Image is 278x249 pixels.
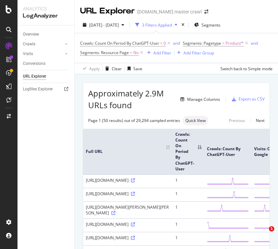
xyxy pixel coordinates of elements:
[222,40,224,46] span: =
[192,19,223,30] button: Segments
[180,22,186,28] div: times
[89,22,119,28] span: [DATE] - [DATE]
[86,235,170,241] div: [URL][DOMAIN_NAME]
[204,9,208,14] div: arrow-right-arrow-left
[86,221,170,227] div: [URL][DOMAIN_NAME]
[160,40,163,46] span: >
[178,95,220,103] button: Manage Columns
[125,63,142,74] button: Save
[173,218,204,232] td: 1
[23,86,70,93] a: Logfiles Explorer
[202,22,220,28] span: Segments
[133,48,139,57] span: No
[142,22,172,28] div: 3 Filters Applied
[23,50,33,57] div: Visits
[23,86,53,93] div: Logfiles Explorer
[86,204,170,216] div: [URL][DOMAIN_NAME][PERSON_NAME][PERSON_NAME]
[103,63,122,74] button: Clear
[112,66,122,72] div: Clear
[173,40,180,46] button: and
[80,19,127,30] button: [DATE] - [DATE]
[174,49,214,57] button: Add Filter Group
[23,50,63,57] a: Visits
[183,40,221,46] span: Segments: Pagetype
[80,63,100,74] button: Apply
[173,174,204,188] td: 1
[133,66,142,72] div: Save
[173,201,204,218] td: 1
[250,116,265,125] a: Next
[86,177,170,183] div: [URL][DOMAIN_NAME]
[144,49,171,57] button: Add Filter
[80,40,159,46] span: Crawls: Count On Period By ChatGPT-User
[187,96,220,102] div: Manage Columns
[173,129,204,174] th: Crawls: Count On Period By ChatGPT-User: activate to sort column descending
[88,88,178,111] span: Approximately 2.9M URLs found
[183,50,214,56] div: Add Filter Group
[133,19,180,30] button: 3 Filters Applied
[239,96,265,102] div: Export as CSV
[130,50,132,55] span: =
[23,41,35,48] div: Crawls
[220,66,273,72] div: Switch back to Simple mode
[89,66,100,72] div: Apply
[23,41,63,48] a: Crawls
[204,129,251,174] th: Crawls: Count By ChatGPT-User
[23,31,70,38] a: Overview
[173,188,204,201] td: 1
[86,191,170,197] div: [URL][DOMAIN_NAME]
[229,94,265,105] button: Export as CSV
[23,73,46,80] div: URL Explorer
[269,226,274,232] span: 1
[23,60,45,67] div: Conversions
[255,226,271,242] iframe: Intercom live chat
[80,50,129,55] span: Segments: Resource Page
[153,50,171,56] div: Add Filter
[23,12,69,20] div: LogAnalyzer
[185,119,206,123] span: Quick View
[23,5,69,12] div: Analytics
[173,232,204,245] td: 1
[80,5,135,17] div: URL Explorer
[251,40,258,46] button: and
[83,129,173,174] th: Full URL: activate to sort column ascending
[23,31,39,38] div: Overview
[23,60,70,67] a: Conversions
[183,116,208,125] div: neutral label
[23,73,70,80] a: URL Explorer
[137,8,202,15] div: [DOMAIN_NAME] master crawl
[88,118,180,123] div: Page 1 (50 results) out of 29,294 sampled entries
[225,39,244,48] span: Product/*
[218,63,273,74] button: Switch back to Simple mode
[164,39,166,48] span: 0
